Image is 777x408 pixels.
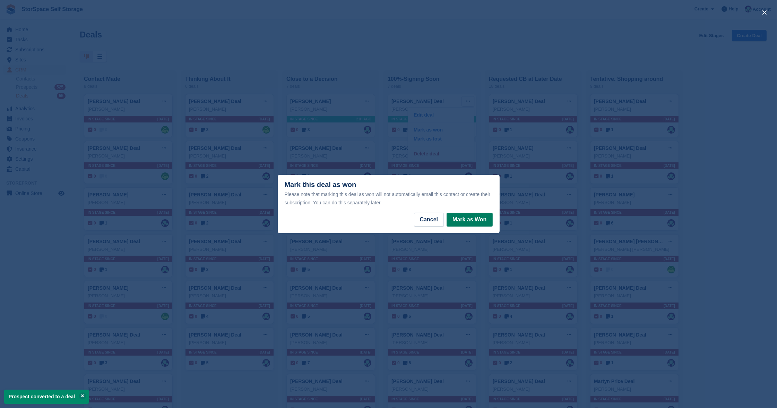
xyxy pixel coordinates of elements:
[759,7,770,18] button: close
[285,181,493,207] div: Mark this deal as won
[285,190,493,207] div: Please note that marking this deal as won will not automatically email this contact or create the...
[447,213,492,227] button: Mark as Won
[414,213,444,227] button: Cancel
[4,390,89,404] p: Prospect converted to a deal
